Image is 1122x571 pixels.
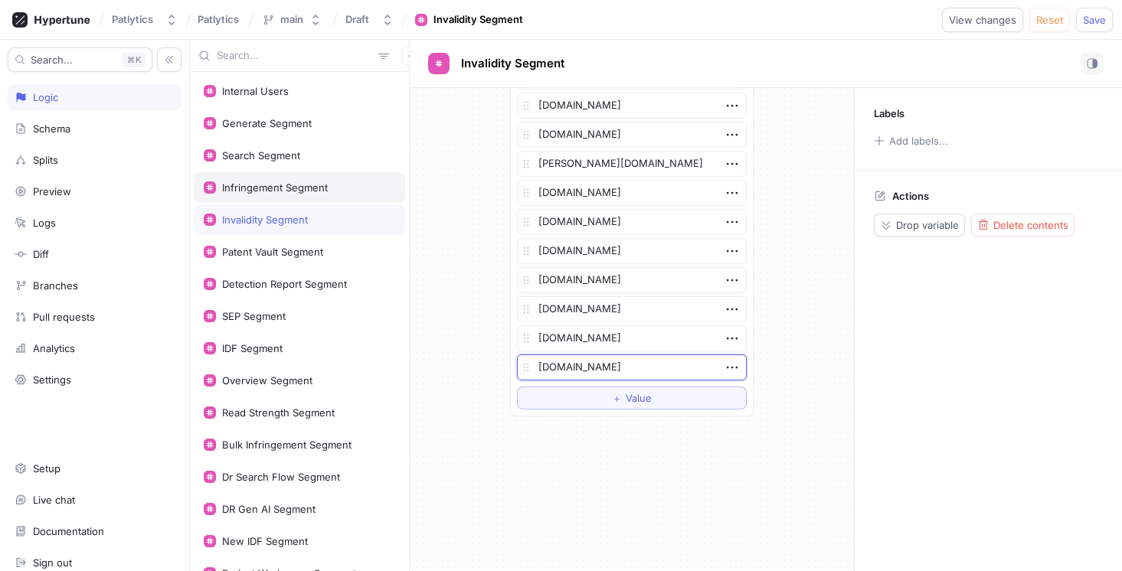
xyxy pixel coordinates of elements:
[517,93,747,119] textarea: [DOMAIN_NAME]
[256,7,328,32] button: main
[517,238,747,264] textarea: [DOMAIN_NAME]
[517,151,747,177] textarea: [PERSON_NAME][DOMAIN_NAME]
[33,311,95,323] div: Pull requests
[612,393,622,403] span: ＋
[517,325,747,351] textarea: [DOMAIN_NAME]
[222,278,347,290] div: Detection Report Segment
[461,57,564,70] span: Invalidity Segment
[280,13,303,26] div: main
[33,122,70,135] div: Schema
[222,503,316,515] div: DR Gen AI Segment
[106,7,184,32] button: Patlytics
[942,8,1023,32] button: View changes
[33,279,78,292] div: Branches
[222,214,308,226] div: Invalidity Segment
[217,48,372,64] input: Search...
[892,190,929,202] p: Actions
[33,91,58,103] div: Logic
[517,209,747,235] textarea: [DOMAIN_NAME]
[874,107,904,119] p: Labels
[222,85,289,97] div: Internal Users
[33,494,75,506] div: Live chat
[517,122,747,148] textarea: [DOMAIN_NAME]
[8,47,152,72] button: Search...K
[122,52,146,67] div: K
[868,131,953,151] button: Add labels...
[345,13,369,26] div: Draft
[517,387,747,409] button: ＋Value
[517,296,747,322] textarea: [DOMAIN_NAME]
[949,15,1016,24] span: View changes
[896,220,959,230] span: Drop variable
[517,267,747,293] textarea: [DOMAIN_NAME]
[339,7,400,32] button: Draft
[33,525,104,537] div: Documentation
[33,462,61,475] div: Setup
[517,180,747,206] textarea: [DOMAIN_NAME]
[222,535,308,547] div: New IDF Segment
[517,354,747,380] textarea: [DOMAIN_NAME]
[222,149,300,162] div: Search Segment
[222,117,312,129] div: Generate Segment
[33,556,72,569] div: Sign out
[222,342,283,354] div: IDF Segment
[222,471,340,483] div: Dr Search Flow Segment
[222,181,328,194] div: Infringement Segment
[33,185,71,197] div: Preview
[198,14,239,24] span: Patlytics
[1029,8,1070,32] button: Reset
[222,246,323,258] div: Patent Vault Segment
[222,310,286,322] div: SEP Segment
[33,248,49,260] div: Diff
[222,406,335,419] div: Read Strength Segment
[433,12,523,28] div: Invalidity Segment
[112,13,153,26] div: Patlytics
[1083,15,1106,24] span: Save
[1036,15,1063,24] span: Reset
[33,217,56,229] div: Logs
[626,393,652,403] span: Value
[222,439,352,451] div: Bulk Infringement Segment
[222,374,312,387] div: Overview Segment
[8,518,182,544] a: Documentation
[971,214,1075,237] button: Delete contents
[33,342,75,354] div: Analytics
[33,154,58,166] div: Splits
[31,55,73,64] span: Search...
[993,220,1068,230] span: Delete contents
[1076,8,1113,32] button: Save
[874,214,965,237] button: Drop variable
[33,374,71,386] div: Settings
